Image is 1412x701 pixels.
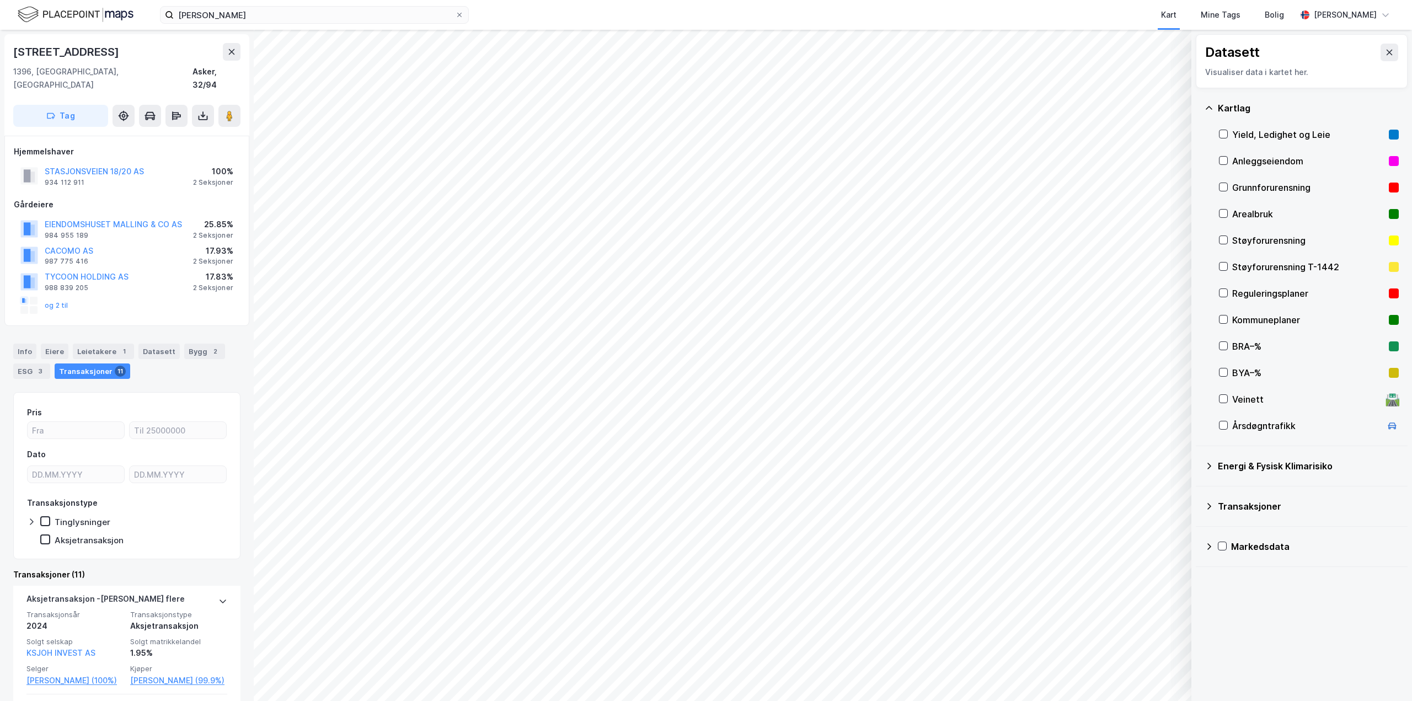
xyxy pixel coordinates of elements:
iframe: Chat Widget [1357,648,1412,701]
div: 2 Seksjoner [193,231,233,240]
div: Datasett [138,344,180,359]
div: 934 112 911 [45,178,84,187]
div: Kartlag [1218,101,1399,115]
div: Kommuneplaner [1232,313,1384,327]
img: logo.f888ab2527a4732fd821a326f86c7f29.svg [18,5,133,24]
div: 17.83% [193,270,233,283]
div: Transaksjonstype [27,496,98,510]
div: Markedsdata [1231,540,1399,553]
div: 17.93% [193,244,233,258]
div: Energi & Fysisk Klimarisiko [1218,459,1399,473]
span: Kjøper [130,664,227,673]
div: Info [13,344,36,359]
div: 988 839 205 [45,283,88,292]
div: Transaksjoner [1218,500,1399,513]
div: [PERSON_NAME] [1314,8,1377,22]
div: 2024 [26,619,124,633]
div: Transaksjoner [55,363,130,379]
div: Transaksjoner (11) [13,568,240,581]
div: Aksjetransaksjon - [PERSON_NAME] flere [26,592,185,610]
input: Søk på adresse, matrikkel, gårdeiere, leietakere eller personer [174,7,455,23]
div: 984 955 189 [45,231,88,240]
div: Veinett [1232,393,1381,406]
div: ESG [13,363,50,379]
div: Gårdeiere [14,198,240,211]
div: Arealbruk [1232,207,1384,221]
div: Leietakere [73,344,134,359]
span: Solgt selskap [26,637,124,646]
div: Hjemmelshaver [14,145,240,158]
div: Bolig [1265,8,1284,22]
div: Aksjetransaksjon [130,619,227,633]
div: Eiere [41,344,68,359]
div: 25.85% [193,218,233,231]
input: DD.MM.YYYY [130,466,226,483]
button: Tag [13,105,108,127]
div: Visualiser data i kartet her. [1205,66,1398,79]
div: Pris [27,406,42,419]
span: Solgt matrikkelandel [130,637,227,646]
div: Dato [27,448,46,461]
div: 2 Seksjoner [193,257,233,266]
input: Fra [28,422,124,438]
input: Til 25000000 [130,422,226,438]
div: 3 [35,366,46,377]
div: Aksjetransaksjon [55,535,124,545]
div: 100% [193,165,233,178]
div: 11 [115,366,126,377]
div: 2 Seksjoner [193,283,233,292]
div: Mine Tags [1201,8,1240,22]
a: [PERSON_NAME] (99.9%) [130,674,227,687]
span: Transaksjonsår [26,610,124,619]
div: 🛣️ [1385,392,1400,406]
div: 2 [210,346,221,357]
div: Støyforurensning T-1442 [1232,260,1384,274]
div: Anleggseiendom [1232,154,1384,168]
div: 1.95% [130,646,227,660]
div: 2 Seksjoner [193,178,233,187]
div: 1 [119,346,130,357]
div: Tinglysninger [55,517,110,527]
div: BRA–% [1232,340,1384,353]
div: Kart [1161,8,1176,22]
div: Grunnforurensning [1232,181,1384,194]
div: Støyforurensning [1232,234,1384,247]
div: Asker, 32/94 [192,65,240,92]
span: Transaksjonstype [130,610,227,619]
input: DD.MM.YYYY [28,466,124,483]
a: KSJOH INVEST AS [26,648,95,657]
span: Selger [26,664,124,673]
a: [PERSON_NAME] (100%) [26,674,124,687]
div: 1396, [GEOGRAPHIC_DATA], [GEOGRAPHIC_DATA] [13,65,192,92]
div: Yield, Ledighet og Leie [1232,128,1384,141]
div: BYA–% [1232,366,1384,379]
div: Reguleringsplaner [1232,287,1384,300]
div: Bygg [184,344,225,359]
div: 987 775 416 [45,257,88,266]
div: [STREET_ADDRESS] [13,43,121,61]
div: Datasett [1205,44,1260,61]
div: Årsdøgntrafikk [1232,419,1381,432]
